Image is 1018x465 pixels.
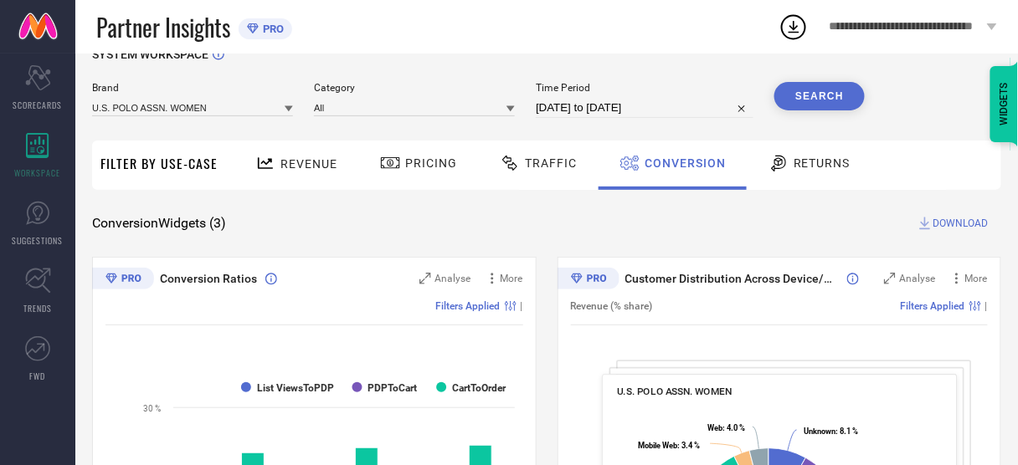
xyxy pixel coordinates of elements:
span: FWD [30,370,46,382]
svg: Zoom [419,273,431,284]
span: | [985,300,988,312]
span: PRO [259,23,284,35]
button: Search [774,82,865,110]
span: Partner Insights [96,10,230,44]
span: TRENDS [23,302,52,314]
span: Customer Distribution Across Device/OS [625,272,840,285]
span: Revenue (% share) [571,300,653,312]
text: : 8.1 % [804,427,858,436]
span: Pricing [405,156,457,170]
span: Returns [794,156,851,170]
tspan: Unknown [804,427,835,436]
span: Conversion Widgets ( 3 ) [92,215,226,232]
span: DOWNLOAD [933,215,989,232]
input: Select time period [536,98,753,118]
span: SCORECARDS [13,99,63,111]
span: Analyse [435,273,471,284]
div: Open download list [779,12,809,42]
span: Category [314,82,515,94]
tspan: Web [707,424,722,433]
text: PDPToCart [368,382,418,394]
span: SYSTEM WORKSPACE [92,48,208,61]
div: Premium [92,268,154,293]
span: WORKSPACE [15,166,61,179]
span: Brand [92,82,293,94]
span: Analyse [900,273,936,284]
span: Time Period [536,82,753,94]
text: CartToOrder [452,382,506,394]
svg: Zoom [884,273,896,284]
div: Premium [558,268,620,293]
span: More [965,273,988,284]
span: More [501,273,523,284]
span: Conversion [645,156,726,170]
span: Filters Applied [436,300,501,312]
text: : 3.4 % [638,441,700,450]
span: U.S. POLO ASSN. WOMEN [617,386,733,397]
tspan: Mobile Web [638,441,677,450]
span: Filters Applied [901,300,965,312]
span: Revenue [280,157,337,171]
span: Filter By Use-Case [100,153,218,173]
span: Traffic [525,156,577,170]
span: | [521,300,523,312]
span: Conversion Ratios [160,272,257,285]
text: List ViewsToPDP [257,382,334,394]
text: 30 % [143,404,161,413]
text: : 4.0 % [707,424,745,433]
span: SUGGESTIONS [13,234,64,247]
